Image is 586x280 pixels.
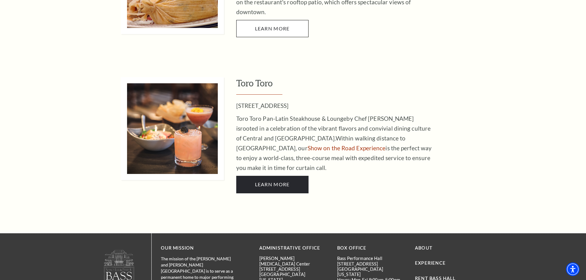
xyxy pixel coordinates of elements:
p: BOX OFFICE [337,244,406,252]
p: [GEOGRAPHIC_DATA][US_STATE] [337,266,406,277]
p: [PERSON_NAME][MEDICAL_DATA] Center [259,256,328,266]
p: [STREET_ADDRESS] [259,266,328,272]
span: LEARN MORE [255,26,290,31]
p: [STREET_ADDRESS] [337,261,406,266]
div: Accessibility Menu [566,262,580,276]
p: Administrative Office [259,244,328,252]
a: LEARN MORE Reata - open in a new tab [236,20,309,37]
a: Show on the Road Experience - open in a new tab [308,144,386,152]
h3: Toro Toro [236,77,484,95]
p: [STREET_ADDRESS] [236,101,436,111]
a: Experience [415,260,446,266]
a: About [415,245,433,250]
p: OUR MISSION [161,244,238,252]
img: Toro Toro [121,77,224,180]
p: Bass Performance Hall [337,256,406,261]
p: Toro Toro Pan-Latin Steakhouse & Lounge rooted in a celebration of the vibrant flavors and conviv... [236,114,436,173]
a: LEARN MORE Toro Toro - open in a new tab [236,176,309,193]
span: LEARN MORE [255,181,290,187]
